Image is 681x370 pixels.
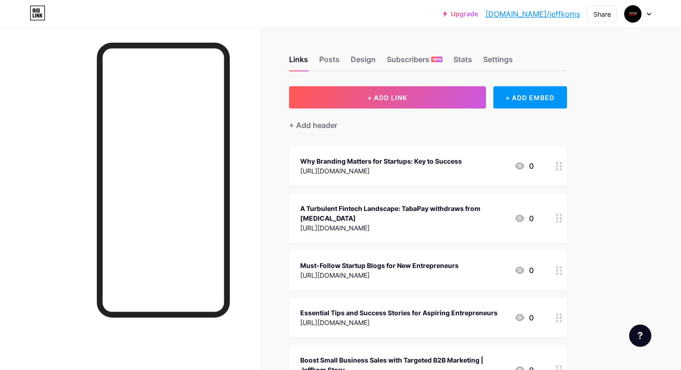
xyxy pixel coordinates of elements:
div: Essential Tips and Success Stories for Aspiring Entrepreneurs [300,308,498,318]
div: Posts [319,54,340,70]
div: [URL][DOMAIN_NAME] [300,318,498,327]
div: Links [289,54,308,70]
div: [URL][DOMAIN_NAME] [300,270,459,280]
div: [URL][DOMAIN_NAME] [300,166,462,176]
div: 0 [514,213,534,224]
a: Upgrade [443,10,478,18]
div: Settings [483,54,513,70]
div: Share [593,9,611,19]
div: [URL][DOMAIN_NAME] [300,223,507,233]
div: 0 [514,312,534,323]
div: Subscribers [387,54,442,70]
div: 0 [514,160,534,172]
a: [DOMAIN_NAME]/jeffkoms [486,8,580,19]
div: 0 [514,265,534,276]
div: Stats [454,54,472,70]
div: + Add header [289,120,337,131]
span: + ADD LINK [367,94,407,102]
img: Jeffkom Story [624,5,642,23]
div: Why Branding Matters for Startups: Key to Success [300,156,462,166]
div: Design [351,54,376,70]
div: Must-Follow Startup Blogs for New Entrepreneurs [300,261,459,270]
button: + ADD LINK [289,86,486,108]
span: NEW [433,57,441,62]
div: A Turbulent Fintech Landscape: TabaPay withdraws from [MEDICAL_DATA] [300,204,507,223]
div: + ADD EMBED [493,86,567,108]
